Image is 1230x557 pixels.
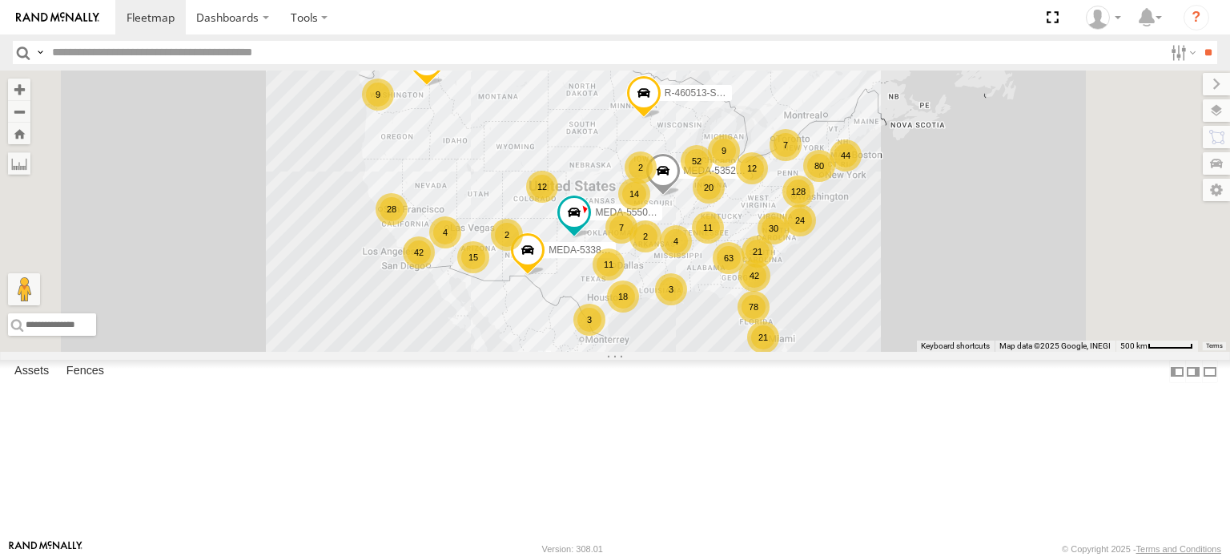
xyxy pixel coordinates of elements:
[747,321,779,353] div: 21
[376,193,408,225] div: 28
[1136,544,1221,554] a: Terms and Conditions
[1202,360,1218,383] label: Hide Summary Table
[742,236,774,268] div: 21
[1185,360,1201,383] label: Dock Summary Table to the Right
[8,152,30,175] label: Measure
[681,145,713,177] div: 52
[782,176,814,208] div: 128
[34,41,46,64] label: Search Query
[1164,41,1199,64] label: Search Filter Options
[593,248,625,281] div: 11
[58,361,112,383] label: Fences
[999,341,1111,350] span: Map data ©2025 Google, INEGI
[684,165,766,176] span: MEDA-535204-Roll
[1169,360,1185,383] label: Dock Summary Table to the Left
[491,219,523,251] div: 2
[803,150,835,182] div: 80
[736,152,768,184] div: 12
[573,304,605,336] div: 3
[549,244,631,256] span: MEDA-533805-Roll
[9,541,82,557] a: Visit our Website
[8,100,30,123] button: Zoom out
[708,135,740,167] div: 9
[618,178,650,210] div: 14
[1203,179,1230,201] label: Map Settings
[738,260,770,292] div: 42
[665,87,736,99] span: R-460513-Swing
[526,171,558,203] div: 12
[8,79,30,100] button: Zoom in
[629,220,661,252] div: 2
[16,12,99,23] img: rand-logo.svg
[8,273,40,305] button: Drag Pegman onto the map to open Street View
[542,544,603,554] div: Version: 308.01
[770,129,802,161] div: 7
[1206,343,1223,349] a: Terms (opens in new tab)
[362,79,394,111] div: 9
[655,273,687,305] div: 3
[457,241,489,273] div: 15
[693,172,725,204] div: 20
[605,212,637,244] div: 7
[6,361,57,383] label: Assets
[1062,544,1221,554] div: © Copyright 2025 -
[1120,341,1148,350] span: 500 km
[8,123,30,144] button: Zoom Home
[738,291,770,323] div: 78
[784,204,816,236] div: 24
[830,139,862,172] div: 44
[713,242,745,274] div: 63
[403,236,435,268] div: 42
[1115,341,1198,352] button: Map Scale: 500 km per 53 pixels
[758,212,790,244] div: 30
[1184,5,1209,30] i: ?
[1080,6,1127,30] div: Jerry Constable
[625,151,657,184] div: 2
[595,207,677,218] span: MEDA-555001-Roll
[607,281,639,313] div: 18
[921,341,990,352] button: Keyboard shortcuts
[429,216,461,248] div: 4
[660,225,692,257] div: 4
[692,212,724,244] div: 11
